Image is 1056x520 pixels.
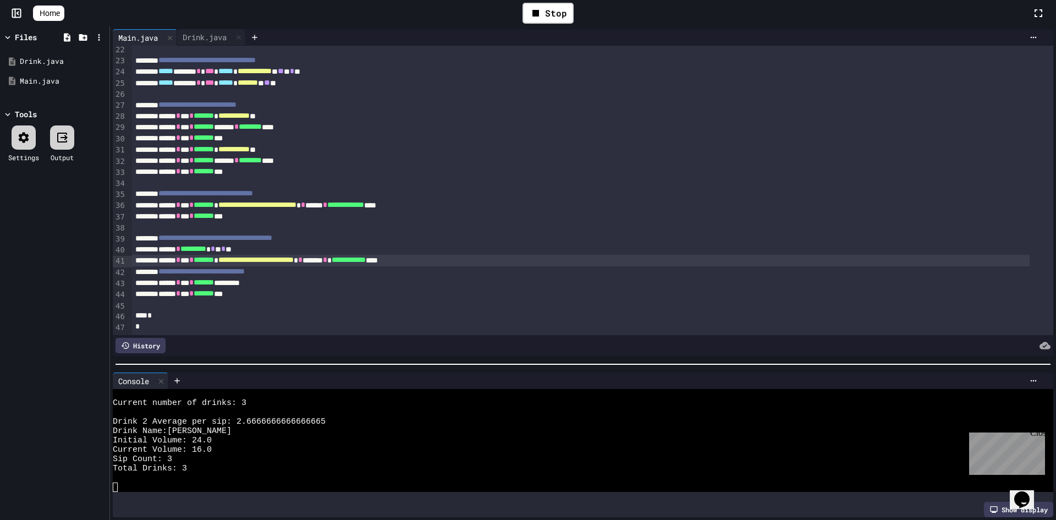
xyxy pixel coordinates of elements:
[113,178,127,189] div: 34
[113,29,177,46] div: Main.java
[113,301,127,312] div: 45
[113,445,212,455] span: Current Volume: 16.0
[177,31,232,43] div: Drink.java
[113,373,168,389] div: Console
[522,3,574,24] div: Stop
[113,256,127,267] div: 41
[4,4,76,70] div: Chat with us now!Close
[113,464,187,473] span: Total Drinks: 3
[113,134,127,145] div: 30
[113,417,326,426] span: Drink 2 Average per sip: 2.6666666666666665
[113,45,127,56] div: 22
[113,167,127,178] div: 33
[113,122,127,133] div: 29
[113,100,127,111] div: 27
[965,428,1045,475] iframe: chat widget
[113,189,127,200] div: 35
[51,152,74,162] div: Output
[116,338,166,353] div: History
[40,8,60,19] span: Home
[15,108,37,120] div: Tools
[113,234,127,245] div: 39
[113,278,127,289] div: 43
[113,32,163,43] div: Main.java
[113,56,127,67] div: 23
[113,67,127,78] div: 24
[113,200,127,211] div: 36
[113,156,127,167] div: 32
[113,245,127,256] div: 40
[113,212,127,223] div: 37
[113,322,127,333] div: 47
[113,267,127,278] div: 42
[113,436,212,445] span: Initial Volume: 24.0
[113,145,127,156] div: 31
[113,375,155,387] div: Console
[20,76,106,87] div: Main.java
[984,502,1053,517] div: Show display
[20,56,106,67] div: Drink.java
[113,289,127,300] div: 44
[113,311,127,322] div: 46
[1010,476,1045,509] iframe: chat widget
[113,111,127,122] div: 28
[113,398,246,408] span: Current number of drinks: 3
[113,455,172,464] span: Sip Count: 3
[177,29,246,46] div: Drink.java
[113,223,127,234] div: 38
[15,31,37,43] div: Files
[8,152,39,162] div: Settings
[113,426,232,436] span: Drink Name:[PERSON_NAME]
[113,78,127,89] div: 25
[33,6,64,21] a: Home
[113,89,127,100] div: 26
